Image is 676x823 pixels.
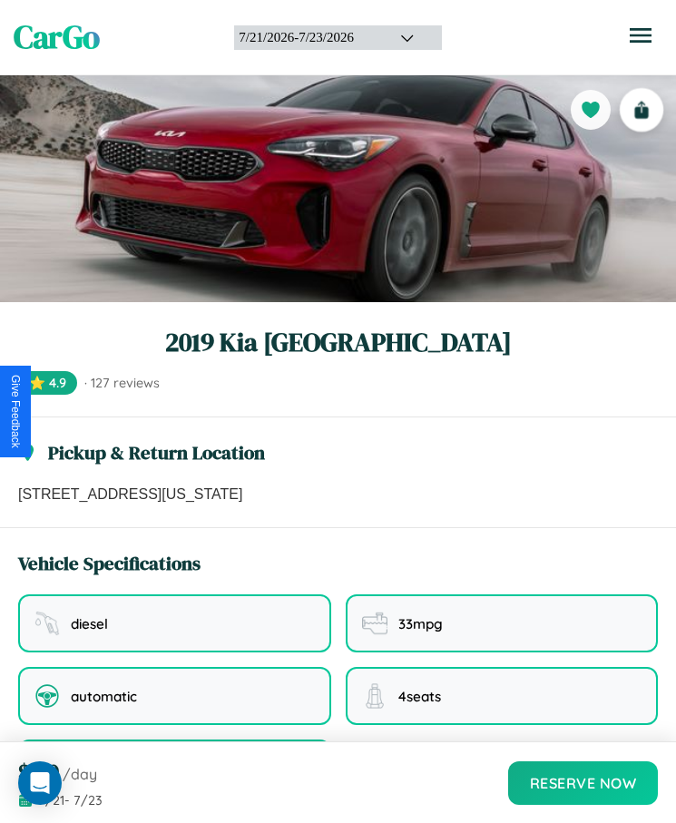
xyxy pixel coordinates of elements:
img: fuel efficiency [362,611,387,636]
img: fuel type [34,611,60,636]
h3: Vehicle Specifications [18,550,201,576]
span: ⭐ 4.9 [18,371,77,395]
p: [STREET_ADDRESS][US_STATE] [18,484,658,505]
span: · 127 reviews [84,375,160,391]
div: Give Feedback [9,375,22,448]
div: Open Intercom Messenger [18,761,62,805]
span: automatic [71,688,137,705]
span: diesel [71,615,108,632]
img: seating [362,683,387,709]
h3: Pickup & Return Location [48,439,265,465]
span: 7 / 21 - 7 / 23 [38,792,103,808]
span: 33 mpg [398,615,443,632]
div: 7 / 21 / 2026 - 7 / 23 / 2026 [239,30,377,45]
span: $ 170 [18,757,59,787]
button: Reserve Now [508,761,659,805]
h1: 2019 Kia [GEOGRAPHIC_DATA] [18,324,658,360]
span: /day [63,765,97,783]
span: CarGo [14,15,100,59]
span: 4 seats [398,688,441,705]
